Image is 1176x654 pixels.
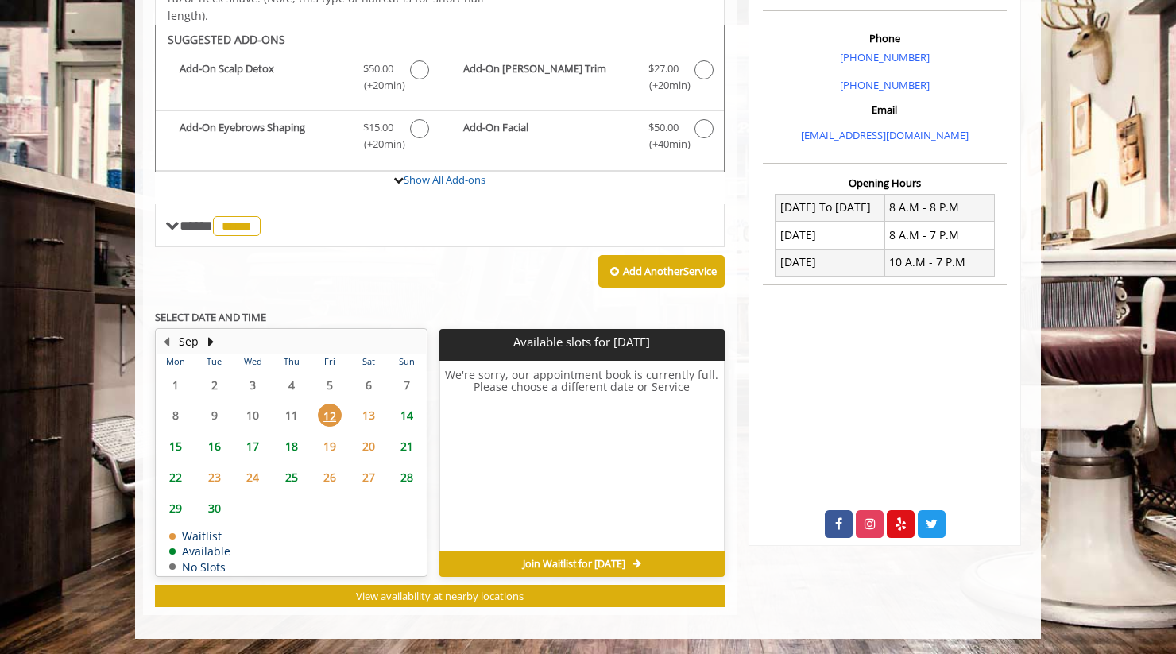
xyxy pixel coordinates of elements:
[272,354,310,370] th: Thu
[155,25,725,172] div: The Made Man Haircut Add-onS
[349,431,387,462] td: Select day20
[311,354,349,370] th: Fri
[640,136,687,153] span: (+40min )
[623,264,717,278] b: Add Another Service
[203,435,226,458] span: 16
[272,431,310,462] td: Select day18
[767,33,1003,44] h3: Phone
[355,77,402,94] span: (+20min )
[363,60,393,77] span: $50.00
[840,78,930,92] a: [PHONE_NUMBER]
[318,404,342,427] span: 12
[776,194,885,221] td: [DATE] To [DATE]
[349,400,387,431] td: Select day13
[318,466,342,489] span: 26
[280,435,304,458] span: 18
[523,558,625,571] span: Join Waitlist for [DATE]
[195,431,233,462] td: Select day16
[318,435,342,458] span: 19
[355,136,402,153] span: (+20min )
[195,493,233,524] td: Select day30
[598,255,725,288] button: Add AnotherService
[180,60,347,94] b: Add-On Scalp Detox
[447,119,715,157] label: Add-On Facial
[776,249,885,276] td: [DATE]
[363,119,393,136] span: $15.00
[357,404,381,427] span: 13
[180,119,347,153] b: Add-On Eyebrows Shaping
[447,60,715,98] label: Add-On Beard Trim
[388,462,427,493] td: Select day28
[463,60,632,94] b: Add-On [PERSON_NAME] Trim
[204,333,217,350] button: Next Month
[884,222,994,249] td: 8 A.M - 7 P.M
[157,462,195,493] td: Select day22
[272,462,310,493] td: Select day25
[164,497,188,520] span: 29
[395,404,419,427] span: 14
[234,431,272,462] td: Select day17
[311,431,349,462] td: Select day19
[155,310,266,324] b: SELECT DATE AND TIME
[195,462,233,493] td: Select day23
[241,466,265,489] span: 24
[446,335,718,349] p: Available slots for [DATE]
[157,431,195,462] td: Select day15
[763,177,1007,188] h3: Opening Hours
[280,466,304,489] span: 25
[801,128,969,142] a: [EMAIL_ADDRESS][DOMAIN_NAME]
[840,50,930,64] a: [PHONE_NUMBER]
[160,333,172,350] button: Previous Month
[311,400,349,431] td: Select day12
[776,222,885,249] td: [DATE]
[388,431,427,462] td: Select day21
[164,466,188,489] span: 22
[349,462,387,493] td: Select day27
[157,354,195,370] th: Mon
[640,77,687,94] span: (+20min )
[395,466,419,489] span: 28
[349,354,387,370] th: Sat
[234,354,272,370] th: Wed
[179,333,199,350] button: Sep
[404,172,485,187] a: Show All Add-ons
[463,119,632,153] b: Add-On Facial
[388,400,427,431] td: Select day14
[388,354,427,370] th: Sun
[311,462,349,493] td: Select day26
[168,32,285,47] b: SUGGESTED ADD-ONS
[234,462,272,493] td: Select day24
[357,435,381,458] span: 20
[157,493,195,524] td: Select day29
[357,466,381,489] span: 27
[648,60,679,77] span: $27.00
[169,530,230,542] td: Waitlist
[155,585,725,608] button: View availability at nearby locations
[203,466,226,489] span: 23
[440,369,723,545] h6: We're sorry, our appointment book is currently full. Please choose a different date or Service
[164,435,188,458] span: 15
[767,104,1003,115] h3: Email
[884,194,994,221] td: 8 A.M - 8 P.M
[195,354,233,370] th: Tue
[395,435,419,458] span: 21
[884,249,994,276] td: 10 A.M - 7 P.M
[164,60,431,98] label: Add-On Scalp Detox
[241,435,265,458] span: 17
[169,561,230,573] td: No Slots
[203,497,226,520] span: 30
[648,119,679,136] span: $50.00
[169,545,230,557] td: Available
[356,589,524,603] span: View availability at nearby locations
[164,119,431,157] label: Add-On Eyebrows Shaping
